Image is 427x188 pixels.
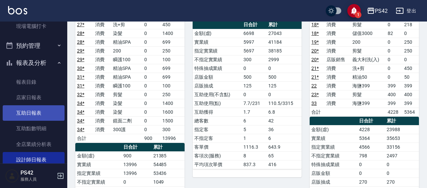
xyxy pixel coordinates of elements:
td: 110.5/3315 [267,99,302,108]
td: 250 [161,46,185,55]
td: 金額(虛) [75,151,122,160]
td: 50 [402,73,419,81]
td: 400 [402,90,419,99]
td: 0 [386,46,402,55]
td: 0 [143,55,161,64]
td: 2497 [385,151,419,160]
td: 5697 [242,46,267,55]
td: 798 [357,151,385,160]
td: 0 [122,178,152,186]
td: 13996 [161,134,185,143]
td: 500 [267,73,302,81]
td: 金額(虛) [310,125,357,134]
td: 0 [242,64,267,73]
span: 1 [355,11,361,18]
td: 精油SPA [111,38,143,46]
td: 合計 [75,134,93,143]
td: 不指定客 [193,134,242,143]
td: 0 [143,46,161,55]
td: 金額(虛) [193,29,242,38]
button: PS42 [364,4,390,18]
td: 8 [242,151,267,160]
td: 643.9 [267,143,302,151]
td: 0 [143,38,161,46]
td: 剪髮 [351,20,386,29]
th: 日合計 [242,21,267,29]
a: 全店業績分析表 [3,137,65,152]
td: 837.3 [242,160,267,169]
td: 消費 [325,46,351,55]
td: 消費 [93,108,112,116]
td: 消費 [93,116,112,125]
td: 6698 [242,29,267,38]
button: save [347,4,361,17]
td: 實業績 [310,134,357,143]
td: 1049 [152,178,185,186]
td: 1600 [161,108,185,116]
td: 36 [267,125,302,134]
td: 消費 [325,20,351,29]
td: 42 [267,116,302,125]
td: 1.7 [242,108,267,116]
td: 精油SPA [111,64,143,73]
td: 300護 [111,125,143,134]
td: 瞬護100 [111,81,143,90]
td: 消費 [325,99,351,108]
td: 400 [386,90,402,99]
td: 不指定實業績 [75,178,122,186]
a: 現場電腦打卡 [3,18,65,34]
td: 1400 [161,29,185,38]
td: 店販抽成 [310,178,357,186]
td: 13996 [122,160,152,169]
td: 指定實業績 [75,169,122,178]
td: 699 [161,38,185,46]
td: 33156 [385,143,419,151]
button: 預約管理 [3,37,65,54]
td: 0 [402,29,419,38]
td: 剪髮 [111,90,143,99]
td: 0 [143,29,161,38]
td: 270 [357,178,385,186]
td: 699 [161,64,185,73]
h5: PS42 [21,170,55,176]
td: 450 [161,20,185,29]
td: 1400 [161,99,185,108]
td: 0 [386,38,402,46]
a: 互助日報表 [3,105,65,121]
td: 0 [143,125,161,134]
td: 平均項次單價 [193,160,242,169]
td: 0 [357,160,385,169]
td: 399 [386,99,402,108]
td: 瞬護100 [111,55,143,64]
td: 399 [402,81,419,90]
td: 0 [143,99,161,108]
th: 累計 [385,117,419,125]
td: 海鹽399 [351,99,386,108]
td: 5364 [402,108,419,116]
td: 消費 [325,38,351,46]
td: 不指定實業績 [310,151,357,160]
td: 5 [242,125,267,134]
td: 399 [386,81,402,90]
td: 消費 [93,90,112,99]
td: 300 [161,125,185,134]
td: 0 [143,64,161,73]
td: 200 [111,46,143,55]
td: 0 [385,160,419,169]
td: 0 [402,55,419,64]
td: 250 [161,90,185,99]
td: 250 [402,38,419,46]
td: 互助使用(不含點) [193,90,242,99]
img: Logo [8,6,27,14]
button: 報表及分析 [3,54,65,72]
td: 消費 [93,29,112,38]
a: 店家日報表 [3,90,65,105]
td: 消費 [93,55,112,64]
td: 消費 [93,46,112,55]
td: 4566 [357,143,385,151]
td: 不指定實業績 [193,55,242,64]
th: 日合計 [122,143,152,152]
td: 合計 [310,108,324,116]
a: 報表目錄 [3,74,65,90]
td: 洗+剪 [351,64,386,73]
